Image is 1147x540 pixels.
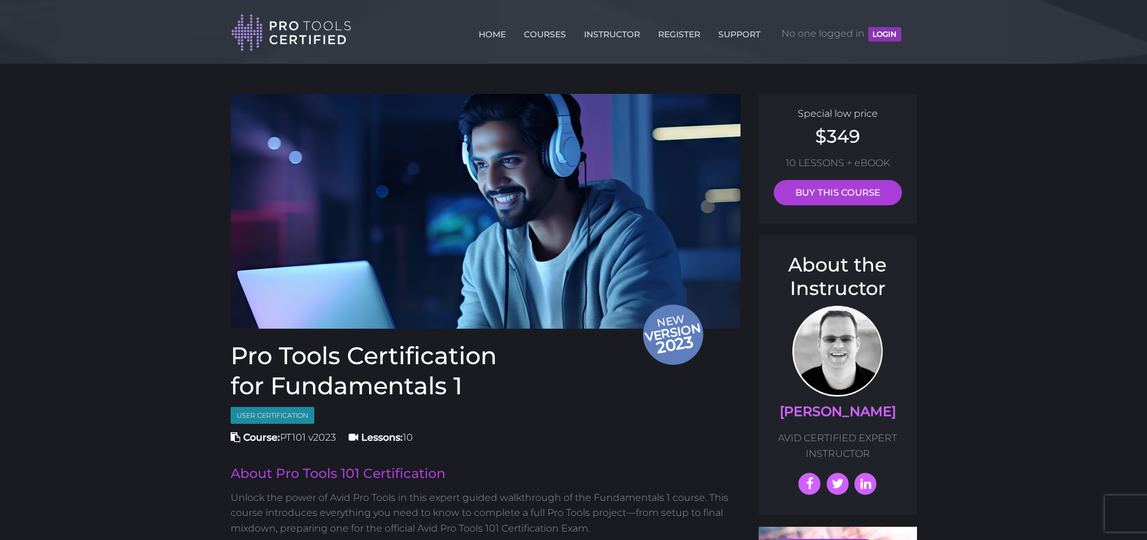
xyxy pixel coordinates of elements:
[581,22,643,42] a: INSTRUCTOR
[521,22,569,42] a: COURSES
[771,128,905,146] h2: $349
[231,94,741,329] a: Newversion 2023
[642,312,706,359] span: New
[643,330,706,359] span: 2023
[792,306,883,397] img: AVID Expert Instructor, Professor Scott Beckett profile photo
[231,432,336,443] span: PT101 v2023
[361,432,403,443] strong: Lessons:
[655,22,703,42] a: REGISTER
[771,155,905,171] p: 10 LESSONS + eBOOK
[231,490,741,536] p: Unlock the power of Avid Pro Tools in this expert guided walkthrough of the Fundamentals 1 course...
[774,180,902,205] a: BUY THIS COURSE
[243,432,280,443] strong: Course:
[231,13,352,52] img: Pro Tools Certified Logo
[476,22,509,42] a: HOME
[868,27,901,42] button: LOGIN
[715,22,763,42] a: SUPPORT
[780,403,896,420] a: [PERSON_NAME]
[231,94,741,329] img: Pro tools certified Fundamentals 1 Course cover
[231,341,741,401] h1: Pro Tools Certification for Fundamentals 1
[798,108,878,119] span: Special low price
[231,407,314,424] span: User Certification
[771,253,905,300] h3: About the Instructor
[782,16,901,52] span: No one logged in
[231,467,741,480] h2: About Pro Tools 101 Certification
[349,432,413,443] span: 10
[642,324,703,340] span: version
[771,430,905,461] p: AVID CERTIFIED EXPERT INSTRUCTOR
